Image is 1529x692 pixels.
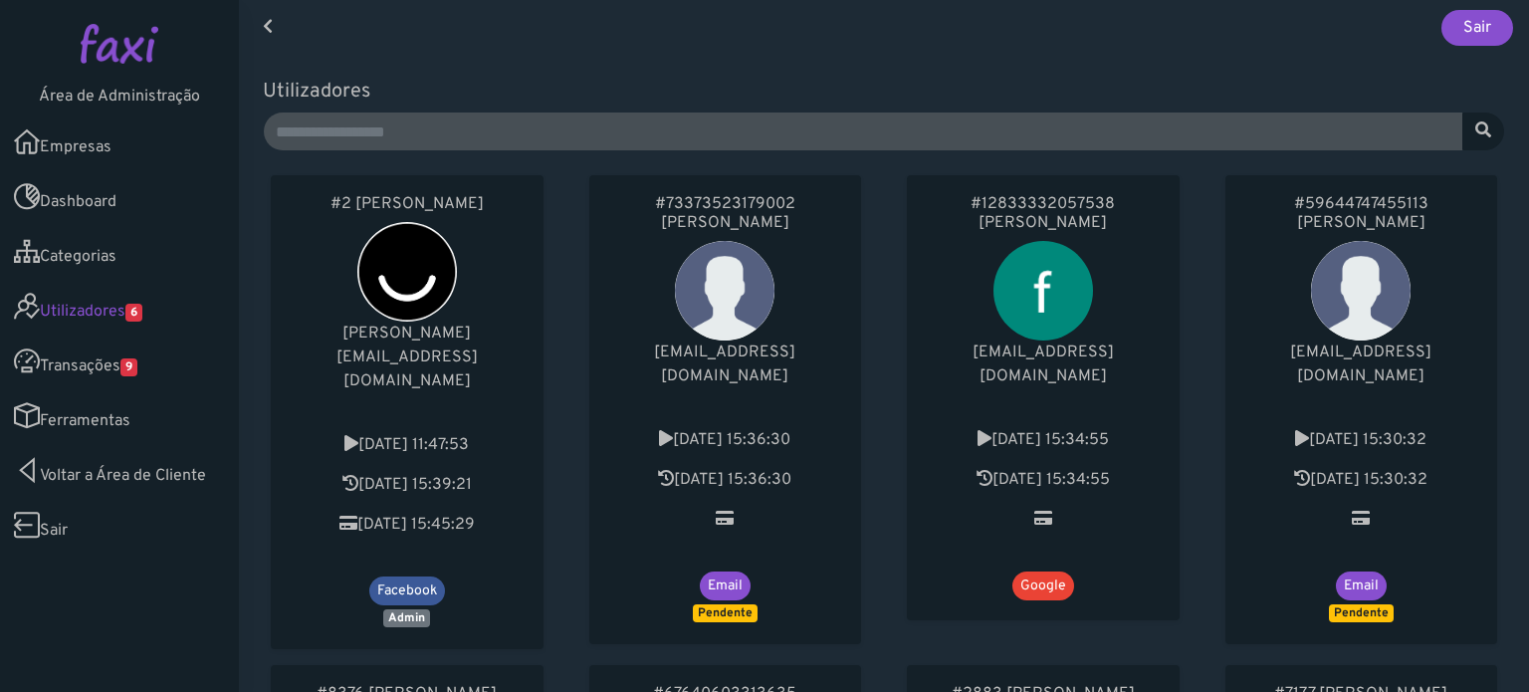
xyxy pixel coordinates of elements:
[700,572,751,600] span: Email
[609,195,842,233] a: #73373523179002 [PERSON_NAME]
[120,358,137,376] span: 9
[125,304,142,322] span: 6
[609,428,842,452] p: Criado em
[1012,572,1074,600] span: Google
[383,609,430,627] span: Admin
[1245,508,1478,532] p: Última transacção
[927,195,1160,233] a: #12833332057538 [PERSON_NAME]
[927,468,1160,492] p: Última actividade
[654,343,795,386] span: [EMAIL_ADDRESS][DOMAIN_NAME]
[291,195,524,214] a: #2 [PERSON_NAME]
[1245,428,1478,452] p: Criado em
[927,508,1160,532] p: Última transacção
[369,577,445,605] span: Facebook
[1441,10,1513,46] a: Sair
[291,513,524,537] p: Última transacção
[609,468,842,492] p: Última actividade
[336,324,478,391] span: [PERSON_NAME][EMAIL_ADDRESS][DOMAIN_NAME]
[263,80,1505,104] h5: Utilizadores
[693,604,758,622] span: Pendente
[927,428,1160,452] p: Criado em
[609,508,842,532] p: Última transacção
[291,473,524,497] p: Última actividade
[1329,604,1394,622] span: Pendente
[1245,468,1478,492] p: Última actividade
[1336,572,1387,600] span: Email
[973,343,1114,386] span: [EMAIL_ADDRESS][DOMAIN_NAME]
[1245,195,1478,233] a: #59644747455113 [PERSON_NAME]
[291,433,524,457] p: Criado em
[1290,343,1431,386] span: [EMAIL_ADDRESS][DOMAIN_NAME]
